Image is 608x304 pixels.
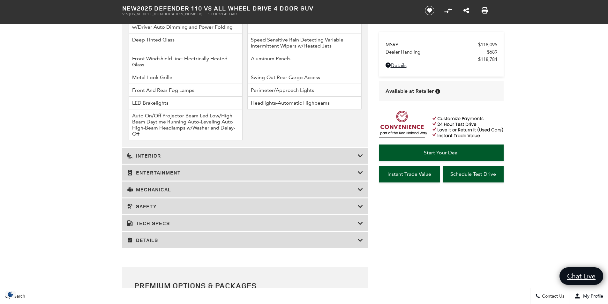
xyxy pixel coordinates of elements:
a: Schedule Test Drive [443,166,504,182]
span: Instant Trade Value [387,171,431,177]
h3: Tech Specs [127,220,357,226]
li: Headlights-Automatic Highbeams [247,97,362,109]
li: Front And Rear Fog Lamps [129,84,243,97]
span: MSRP [386,42,478,48]
li: Swing-Out Rear Cargo Access [247,71,362,84]
strong: New [122,4,137,12]
li: Perimeter/Approach Lights [247,84,362,97]
a: Start Your Deal [379,145,504,161]
span: $689 [487,49,497,55]
span: Contact Us [540,293,564,299]
span: Schedule Test Drive [450,171,496,177]
iframe: YouTube video player [379,186,504,286]
span: VIN: [122,12,129,16]
span: [US_VEHICLE_IDENTIFICATION_NUMBER] [129,12,202,16]
span: L451407 [222,12,237,16]
h3: Details [127,237,357,243]
span: Start Your Deal [424,150,459,156]
h3: Safety [127,203,357,210]
a: MSRP $118,095 [386,42,497,48]
button: Compare Vehicle [443,6,453,15]
li: Speed Sensitive Rain Detecting Variable Intermittent Wipers w/Heated Jets [247,33,362,52]
button: Open user profile menu [569,288,608,304]
div: Vehicle is in stock and ready for immediate delivery. Due to demand, availability is subject to c... [435,89,440,94]
li: Fixed Rear Window w/Wiper and Defroster [247,15,362,33]
a: Dealer Handling $689 [386,49,497,55]
li: Aluminum Panels [247,52,362,71]
span: Dealer Handling [386,49,487,55]
a: Chat Live [559,267,603,285]
a: $118,784 [386,56,497,62]
li: Auto On/Off Projector Beam Led Low/High Beam Daytime Running Auto-Leveling Auto High-Beam Headlam... [129,109,243,140]
span: Available at Retailer [386,88,434,95]
h1: 2025 Defender 110 V8 All Wheel Drive 4 Door SUV [122,5,414,12]
a: Share this New 2025 Defender 110 V8 All Wheel Drive 4 Door SUV [463,7,469,14]
span: Chat Live [564,272,599,280]
h3: Mechanical [127,186,357,193]
li: Black Power w/Tilt Down Heated Side Mirrors w/Driver Auto Dimming and Power Folding [129,15,243,33]
a: Print this New 2025 Defender 110 V8 All Wheel Drive 4 Door SUV [482,7,488,14]
span: Stock: [208,12,222,16]
li: LED Brakelights [129,97,243,109]
a: Details [386,62,497,68]
li: Front Windshield -inc: Electrically Heated Glass [129,52,243,71]
span: $118,784 [478,56,497,62]
button: Save vehicle [423,5,437,16]
span: My Profile [581,293,603,299]
section: Click to Open Cookie Consent Modal [3,291,18,298]
li: Metal-Look Grille [129,71,243,84]
h3: Interior [127,152,357,159]
li: Deep Tinted Glass [129,33,243,52]
a: Instant Trade Value [379,166,440,182]
img: Opt-Out Icon [3,291,18,298]
span: $118,095 [478,42,497,48]
h3: Entertainment [127,169,357,176]
h2: Premium Options & Packages [134,280,356,291]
